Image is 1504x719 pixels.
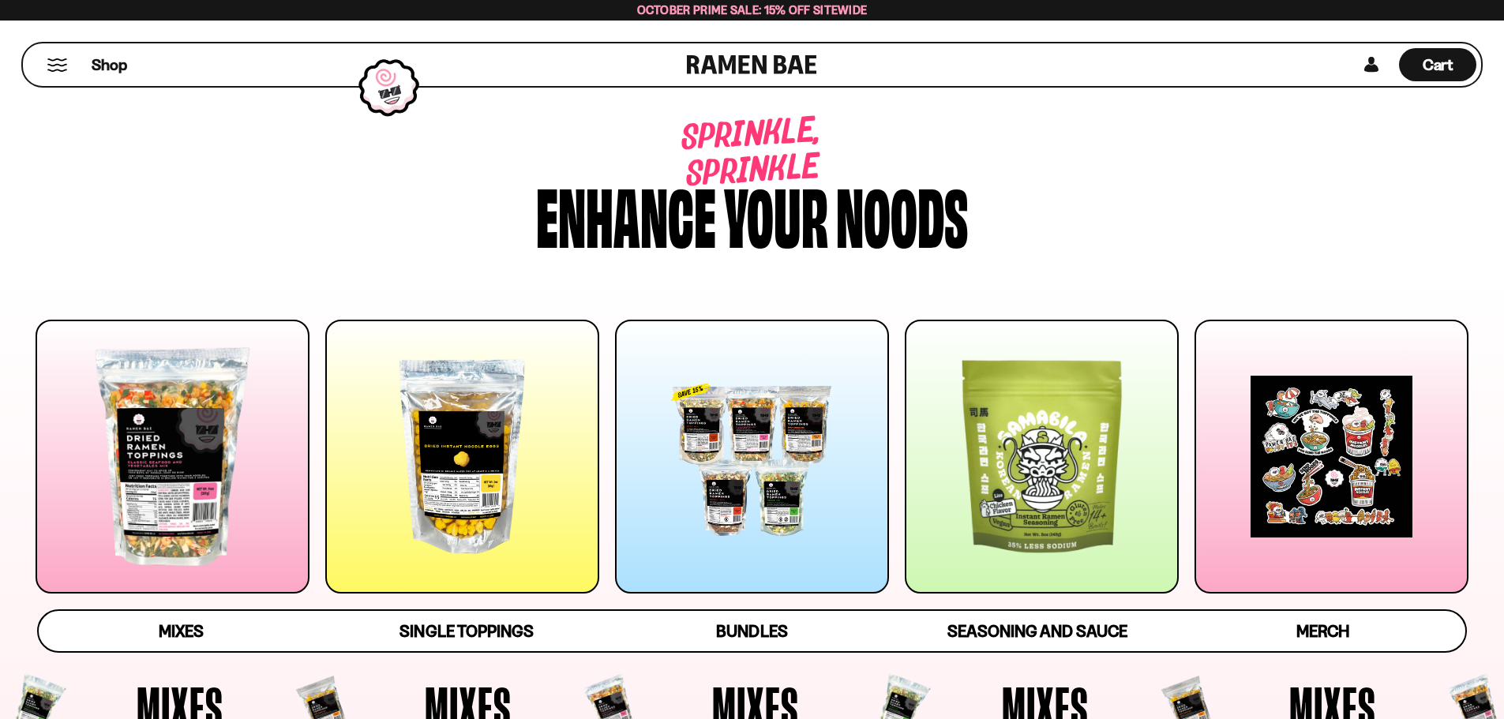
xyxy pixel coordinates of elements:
[47,58,68,72] button: Mobile Menu Trigger
[947,621,1127,641] span: Seasoning and Sauce
[536,176,716,251] div: Enhance
[836,176,968,251] div: noods
[724,176,828,251] div: your
[399,621,533,641] span: Single Toppings
[895,611,1180,651] a: Seasoning and Sauce
[1423,55,1453,74] span: Cart
[1180,611,1465,651] a: Merch
[1399,43,1476,86] div: Cart
[716,621,787,641] span: Bundles
[159,621,204,641] span: Mixes
[1296,621,1349,641] span: Merch
[92,48,127,81] a: Shop
[324,611,609,651] a: Single Toppings
[92,54,127,76] span: Shop
[609,611,895,651] a: Bundles
[637,2,868,17] span: October Prime Sale: 15% off Sitewide
[39,611,324,651] a: Mixes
